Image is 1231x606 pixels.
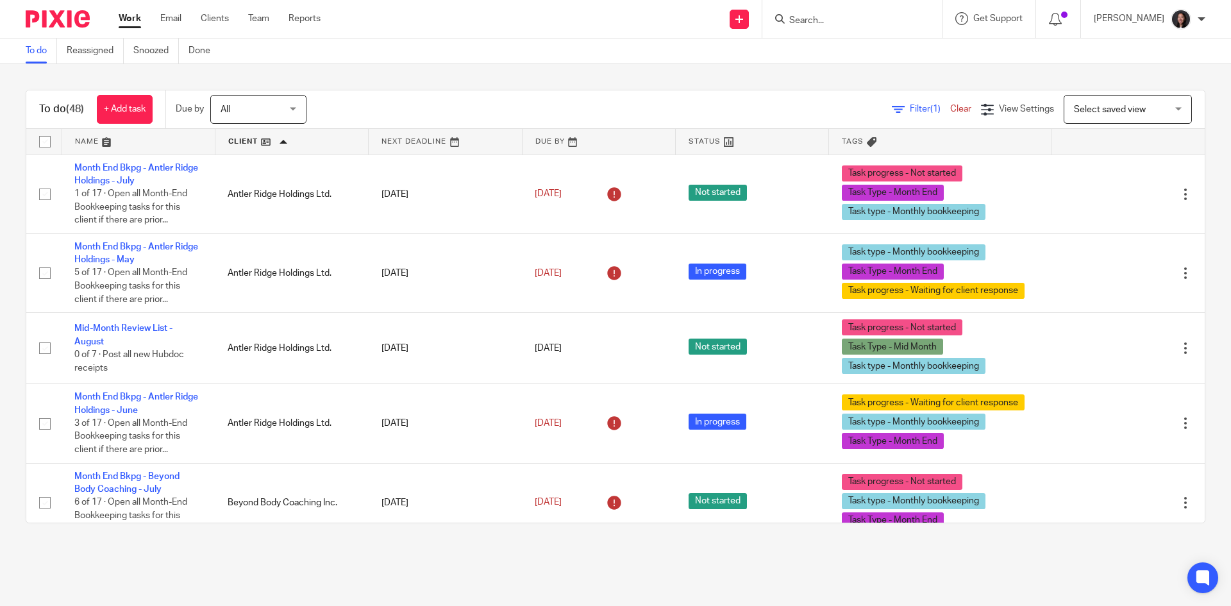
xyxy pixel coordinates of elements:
[930,105,941,114] span: (1)
[74,350,184,373] span: 0 of 7 · Post all new Hubdoc receipts
[188,38,220,63] a: Done
[74,472,180,494] a: Month End Bkpg - Beyond Body Coaching - July
[133,38,179,63] a: Snoozed
[973,14,1023,23] span: Get Support
[842,204,985,220] span: Task type - Monthly bookkeeping
[176,103,204,115] p: Due by
[535,344,562,353] span: [DATE]
[842,244,985,260] span: Task type - Monthly bookkeeping
[369,155,522,233] td: [DATE]
[74,189,187,224] span: 1 of 17 · Open all Month-End Bookkeeping tasks for this client if there are prior...
[1074,105,1146,114] span: Select saved view
[842,474,962,490] span: Task progress - Not started
[842,339,943,355] span: Task Type - Mid Month
[842,433,944,449] span: Task Type - Month End
[1094,12,1164,25] p: [PERSON_NAME]
[119,12,141,25] a: Work
[215,384,368,463] td: Antler Ridge Holdings Ltd.
[289,12,321,25] a: Reports
[74,164,198,185] a: Month End Bkpg - Antler Ridge Holdings - July
[66,104,84,114] span: (48)
[535,269,562,278] span: [DATE]
[26,10,90,28] img: Pixie
[67,38,124,63] a: Reassigned
[74,324,172,346] a: Mid-Month Review List - August
[999,105,1054,114] span: View Settings
[369,463,522,542] td: [DATE]
[39,103,84,116] h1: To do
[689,264,746,280] span: In progress
[201,12,229,25] a: Clients
[215,313,368,384] td: Antler Ridge Holdings Ltd.
[689,339,747,355] span: Not started
[842,165,962,181] span: Task progress - Not started
[842,138,864,145] span: Tags
[215,463,368,542] td: Beyond Body Coaching Inc.
[842,283,1025,299] span: Task progress - Waiting for client response
[1171,9,1191,29] img: Lili%20square.jpg
[74,392,198,414] a: Month End Bkpg - Antler Ridge Holdings - June
[788,15,903,27] input: Search
[97,95,153,124] a: + Add task
[74,419,187,454] span: 3 of 17 · Open all Month-End Bookkeeping tasks for this client if there are prior...
[535,419,562,428] span: [DATE]
[689,414,746,430] span: In progress
[535,189,562,198] span: [DATE]
[950,105,971,114] a: Clear
[369,313,522,384] td: [DATE]
[369,233,522,312] td: [DATE]
[74,242,198,264] a: Month End Bkpg - Antler Ridge Holdings - May
[842,512,944,528] span: Task Type - Month End
[26,38,57,63] a: To do
[910,105,950,114] span: Filter
[689,185,747,201] span: Not started
[369,384,522,463] td: [DATE]
[215,155,368,233] td: Antler Ridge Holdings Ltd.
[842,264,944,280] span: Task Type - Month End
[74,269,187,304] span: 5 of 17 · Open all Month-End Bookkeeping tasks for this client if there are prior...
[842,414,985,430] span: Task type - Monthly bookkeeping
[215,233,368,312] td: Antler Ridge Holdings Ltd.
[842,493,985,509] span: Task type - Monthly bookkeeping
[248,12,269,25] a: Team
[842,394,1025,410] span: Task progress - Waiting for client response
[221,105,230,114] span: All
[842,319,962,335] span: Task progress - Not started
[160,12,181,25] a: Email
[842,185,944,201] span: Task Type - Month End
[74,498,187,533] span: 6 of 17 · Open all Month-End Bookkeeping tasks for this client if there are prior...
[689,493,747,509] span: Not started
[535,498,562,507] span: [DATE]
[842,358,985,374] span: Task type - Monthly bookkeeping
